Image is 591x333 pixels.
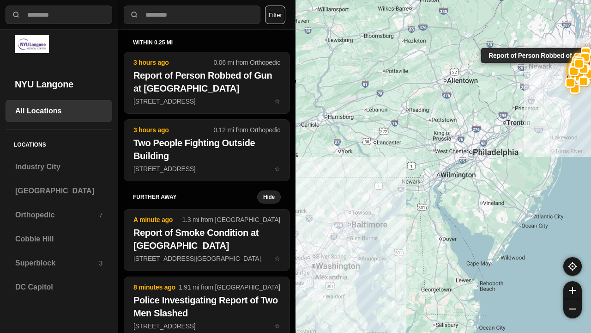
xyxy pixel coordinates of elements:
[563,281,582,300] button: zoom-in
[124,119,290,181] button: 3 hours ago0.12 mi from OrthopedicTwo People Fighting Outside Building[STREET_ADDRESS]star
[6,100,112,122] a: All Locations
[124,165,290,173] a: 3 hours ago0.12 mi from OrthopedicTwo People Fighting Outside Building[STREET_ADDRESS]star
[15,210,99,221] h3: Orthopedic
[133,136,280,162] h2: Two People Fighting Outside Building
[6,130,112,156] h5: Locations
[274,98,280,105] span: star
[265,6,285,24] button: Filter
[133,164,280,173] p: [STREET_ADDRESS]
[263,193,275,201] small: Hide
[15,78,103,91] h2: NYU Langone
[15,35,49,53] img: logo
[130,10,139,19] img: search
[99,259,103,268] p: 3
[133,97,280,106] p: [STREET_ADDRESS]
[133,321,280,331] p: [STREET_ADDRESS]
[133,226,280,252] h2: Report of Smoke Condition at [GEOGRAPHIC_DATA]
[6,252,112,274] a: Superblock3
[15,161,103,173] h3: Industry City
[214,58,280,67] p: 0.06 mi from Orthopedic
[6,180,112,202] a: [GEOGRAPHIC_DATA]
[569,287,576,294] img: zoom-in
[568,262,577,271] img: recenter
[563,300,582,318] button: zoom-out
[6,204,112,226] a: Orthopedic7
[133,125,214,135] p: 3 hours ago
[182,215,280,224] p: 1.3 mi from [GEOGRAPHIC_DATA]
[12,10,21,19] img: search
[179,283,280,292] p: 1.91 mi from [GEOGRAPHIC_DATA]
[569,305,576,313] img: zoom-out
[563,257,582,276] button: recenter
[133,193,257,201] h5: further away
[133,254,280,263] p: [STREET_ADDRESS][GEOGRAPHIC_DATA]
[99,210,103,220] p: 7
[124,209,290,271] button: A minute ago1.3 mi from [GEOGRAPHIC_DATA]Report of Smoke Condition at [GEOGRAPHIC_DATA][STREET_AD...
[6,228,112,250] a: Cobble Hill
[274,322,280,330] span: star
[133,294,280,320] h2: Police Investigating Report of Two Men Slashed
[133,215,182,224] p: A minute ago
[257,191,281,203] button: Hide
[274,165,280,173] span: star
[124,97,290,105] a: 3 hours ago0.06 mi from OrthopedicReport of Person Robbed of Gun at [GEOGRAPHIC_DATA][STREET_ADDR...
[274,255,280,262] span: star
[124,322,290,330] a: 8 minutes ago1.91 mi from [GEOGRAPHIC_DATA]Police Investigating Report of Two Men Slashed[STREET_...
[6,156,112,178] a: Industry City
[15,258,99,269] h3: Superblock
[124,254,290,262] a: A minute ago1.3 mi from [GEOGRAPHIC_DATA]Report of Smoke Condition at [GEOGRAPHIC_DATA][STREET_AD...
[133,39,281,46] h5: within 0.25 mi
[133,283,179,292] p: 8 minutes ago
[124,52,290,114] button: 3 hours ago0.06 mi from OrthopedicReport of Person Robbed of Gun at [GEOGRAPHIC_DATA][STREET_ADDR...
[15,282,103,293] h3: DC Capitol
[15,185,103,197] h3: [GEOGRAPHIC_DATA]
[214,125,280,135] p: 0.12 mi from Orthopedic
[6,276,112,298] a: DC Capitol
[15,105,103,117] h3: All Locations
[133,58,214,67] p: 3 hours ago
[15,234,103,245] h3: Cobble Hill
[133,69,280,95] h2: Report of Person Robbed of Gun at [GEOGRAPHIC_DATA]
